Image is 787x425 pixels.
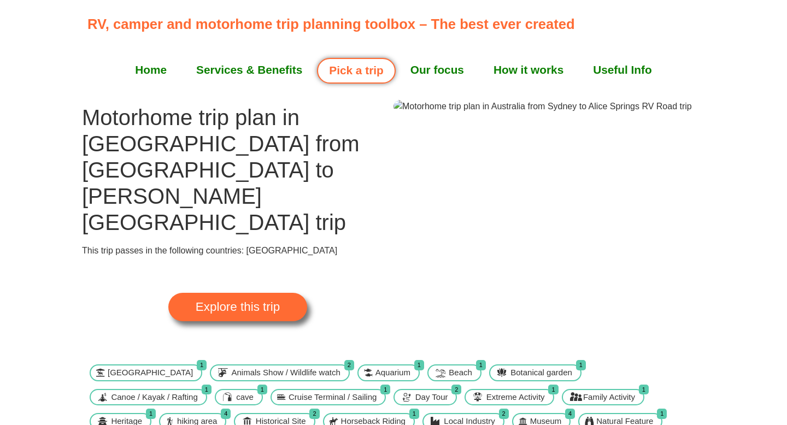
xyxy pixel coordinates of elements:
[120,56,181,84] a: Home
[396,56,479,84] a: Our focus
[476,360,486,370] span: 1
[108,391,200,404] span: Canoe / Kayak / Rafting
[233,391,256,404] span: cave
[548,385,558,395] span: 1
[373,367,413,379] span: Aquarium
[565,409,575,419] span: 4
[393,100,692,113] img: Motorhome trip plan in Australia from Sydney to Alice Springs RV Road trip
[221,409,231,419] span: 4
[344,360,354,370] span: 2
[87,14,706,34] p: RV, camper and motorhome trip planning toolbox – The best ever created
[82,104,393,235] h1: Motorhome trip plan in [GEOGRAPHIC_DATA] from [GEOGRAPHIC_DATA] to [PERSON_NAME][GEOGRAPHIC_DATA]...
[413,391,451,404] span: Day Tour
[508,367,575,379] span: Botanical garden
[181,56,317,84] a: Services & Benefits
[229,367,343,379] span: Animals Show / Wildlife watch
[257,385,267,395] span: 1
[580,391,638,404] span: Family Activity
[409,409,419,419] span: 1
[414,360,424,370] span: 1
[451,385,461,395] span: 2
[309,409,319,419] span: 2
[576,360,586,370] span: 1
[82,246,337,255] span: This trip passes in the following countries: [GEOGRAPHIC_DATA]
[202,385,212,395] span: 1
[479,56,578,84] a: How it works
[196,301,280,313] span: Explore this trip
[317,58,395,84] a: Pick a trip
[499,409,509,419] span: 2
[168,293,307,321] a: Explore this trip
[105,367,196,379] span: [GEOGRAPHIC_DATA]
[578,56,666,84] a: Useful Info
[87,56,700,84] nav: Menu
[380,385,390,395] span: 1
[146,409,156,419] span: 1
[484,391,548,404] span: Extreme Activity
[639,385,649,395] span: 1
[657,409,667,419] span: 1
[286,391,379,404] span: Cruise Terminal / Sailing
[446,367,475,379] span: Beach
[197,360,207,370] span: 1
